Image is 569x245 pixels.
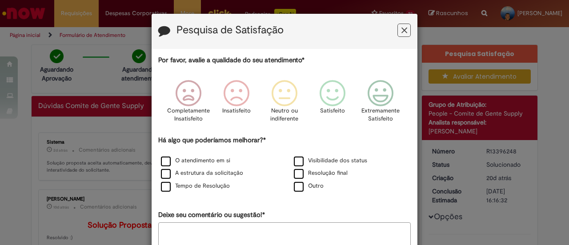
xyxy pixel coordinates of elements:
div: Insatisfeito [214,73,259,134]
label: Visibilidade dos status [294,157,367,165]
div: Completamente Insatisfeito [165,73,211,134]
label: Deixe seu comentário ou sugestão!* [158,210,265,220]
label: O atendimento em si [161,157,230,165]
p: Neutro ou indiferente [268,107,301,123]
p: Extremamente Satisfeito [361,107,400,123]
p: Insatisfeito [222,107,251,115]
label: Resolução final [294,169,348,177]
div: Extremamente Satisfeito [358,73,403,134]
label: Tempo de Resolução [161,182,230,190]
label: A estrutura da solicitação [161,169,243,177]
div: Neutro ou indiferente [262,73,307,134]
label: Outro [294,182,324,190]
div: Há algo que poderíamos melhorar?* [158,136,411,193]
div: Satisfeito [310,73,355,134]
label: Pesquisa de Satisfação [176,24,284,36]
p: Completamente Insatisfeito [167,107,210,123]
p: Satisfeito [320,107,345,115]
label: Por favor, avalie a qualidade do seu atendimento* [158,56,305,65]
